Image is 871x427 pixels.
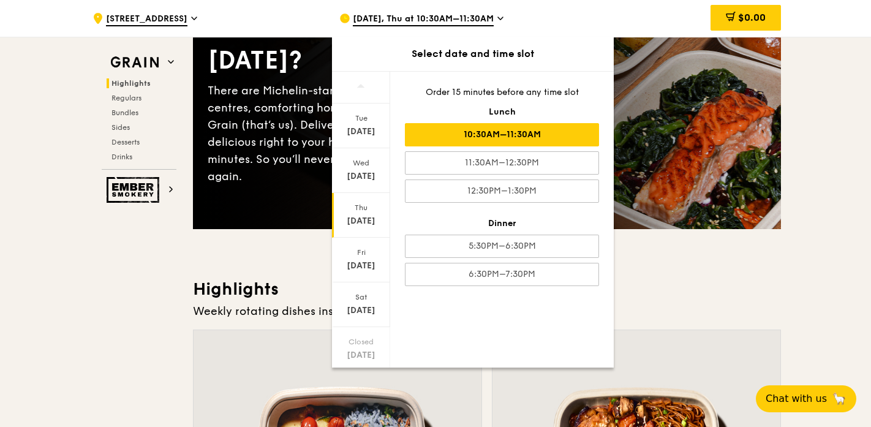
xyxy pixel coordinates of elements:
span: [DATE], Thu at 10:30AM–11:30AM [353,13,494,26]
div: Sat [334,292,388,302]
div: Tue [334,113,388,123]
span: $0.00 [738,12,766,23]
span: 🦙 [832,391,846,406]
div: 11:30AM–12:30PM [405,151,599,175]
div: Fri [334,248,388,257]
span: Highlights [111,79,151,88]
span: Chat with us [766,391,827,406]
div: [DATE] [334,304,388,317]
span: Desserts [111,138,140,146]
div: [DATE] [334,170,388,183]
div: 5:30PM–6:30PM [405,235,599,258]
span: Sides [111,123,130,132]
div: 12:30PM–1:30PM [405,179,599,203]
img: Ember Smokery web logo [107,177,163,203]
img: Grain web logo [107,51,163,74]
div: Select date and time slot [332,47,614,61]
div: Closed [334,337,388,347]
button: Chat with us🦙 [756,385,856,412]
div: [DATE] [334,349,388,361]
div: Order 15 minutes before any time slot [405,86,599,99]
div: Thu [334,203,388,213]
div: Lunch [405,106,599,118]
div: What will you eat [DATE]? [208,11,487,77]
span: Drinks [111,153,132,161]
h3: Highlights [193,278,781,300]
div: There are Michelin-star restaurants, hawker centres, comforting home-cooked classics… and Grain (... [208,82,487,185]
div: Dinner [405,217,599,230]
div: [DATE] [334,215,388,227]
div: Weekly rotating dishes inspired by flavours from around the world. [193,303,781,320]
div: 6:30PM–7:30PM [405,263,599,286]
span: [STREET_ADDRESS] [106,13,187,26]
div: Wed [334,158,388,168]
span: Bundles [111,108,138,117]
span: Regulars [111,94,141,102]
div: [DATE] [334,126,388,138]
div: 10:30AM–11:30AM [405,123,599,146]
div: [DATE] [334,260,388,272]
